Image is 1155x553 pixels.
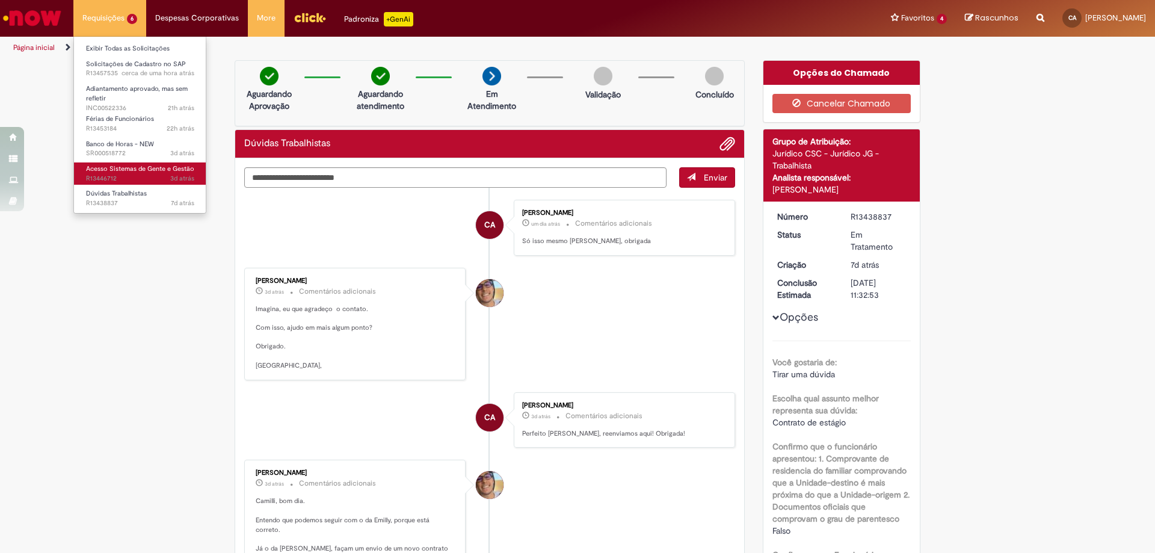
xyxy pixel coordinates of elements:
small: Comentários adicionais [565,411,642,421]
div: R13438837 [851,211,907,223]
a: Aberto R13453184 : Férias de Funcionários [74,113,206,135]
span: Acesso Sistemas de Gente e Gestão [86,164,194,173]
b: Confirmo que o funcionário apresentou: 1. Comprovante de residencia do familiar comprovando que a... [772,441,910,524]
span: 7d atrás [851,259,879,270]
dt: Conclusão Estimada [768,277,842,301]
span: Requisições [82,12,125,24]
div: Opções do Chamado [763,61,920,85]
a: Página inicial [13,43,55,52]
time: 26/08/2025 08:24:02 [265,480,284,487]
div: Pedro Henrique De Oliveira Alves [476,471,504,499]
span: R13453184 [86,124,194,134]
img: ServiceNow [1,6,63,30]
button: Enviar [679,167,735,188]
span: [PERSON_NAME] [1085,13,1146,23]
time: 26/08/2025 11:24:44 [531,413,550,420]
h2: Dúvidas Trabalhistas Histórico de tíquete [244,138,330,149]
img: arrow-next.png [482,67,501,85]
p: +GenAi [384,12,413,26]
time: 26/08/2025 08:37:48 [170,174,194,183]
b: Você gostaria de: [772,357,837,368]
small: Comentários adicionais [299,478,376,489]
img: click_logo_yellow_360x200.png [294,8,326,26]
span: INC00522336 [86,103,194,113]
div: Pedro Henrique De Oliveira Alves [476,279,504,307]
div: [PERSON_NAME] [772,184,911,196]
a: Exibir Todas as Solicitações [74,42,206,55]
span: Contrato de estágio [772,417,846,428]
p: Perfeito [PERSON_NAME], reenviamos aqui! Obrigada! [522,429,722,439]
span: 3d atrás [265,480,284,487]
span: Férias de Funcionários [86,114,154,123]
img: img-circle-grey.png [705,67,724,85]
span: 21h atrás [168,103,194,113]
a: Aberto SR000518772 : Banco de Horas - NEW [74,138,206,160]
p: Imagina, eu que agradeço o contato. Com isso, ajudo em mais algum ponto? Obrigado. [GEOGRAPHIC_DA... [256,304,456,371]
span: CA [484,211,495,239]
a: Aberto R13446712 : Acesso Sistemas de Gente e Gestão [74,162,206,185]
span: Despesas Corporativas [155,12,239,24]
div: Em Tratamento [851,229,907,253]
time: 26/08/2025 12:48:09 [265,288,284,295]
div: [DATE] 11:32:53 [851,277,907,301]
a: Aberto INC00522336 : Adiantamento aprovado, mas sem refletir [74,82,206,108]
span: 22h atrás [167,124,194,133]
time: 27/08/2025 15:31:30 [167,124,194,133]
span: Enviar [704,172,727,183]
span: Tirar uma dúvida [772,369,835,380]
p: Aguardando Aprovação [240,88,298,112]
img: check-circle-green.png [371,67,390,85]
small: Comentários adicionais [299,286,376,297]
span: SR000518772 [86,149,194,158]
span: 3d atrás [170,149,194,158]
span: Adiantamento aprovado, mas sem refletir [86,84,188,103]
a: Rascunhos [965,13,1018,24]
time: 27/08/2025 08:10:58 [531,220,560,227]
div: [PERSON_NAME] [522,402,722,409]
span: cerca de uma hora atrás [122,69,194,78]
p: Validação [585,88,621,100]
ul: Trilhas de página [9,37,761,59]
small: Comentários adicionais [575,218,652,229]
span: 3d atrás [170,174,194,183]
p: Concluído [695,88,734,100]
dt: Número [768,211,842,223]
img: img-circle-grey.png [594,67,612,85]
span: 3d atrás [265,288,284,295]
div: Grupo de Atribuição: [772,135,911,147]
span: 6 [127,14,137,24]
ul: Requisições [73,36,206,214]
span: Falso [772,525,790,536]
span: Rascunhos [975,12,1018,23]
span: More [257,12,276,24]
span: Favoritos [901,12,934,24]
div: Camilli Berlofa Andrade [476,211,504,239]
span: R13457535 [86,69,194,78]
b: Escolha qual assunto melhor representa sua dúvida: [772,393,879,416]
time: 27/08/2025 16:08:35 [168,103,194,113]
span: R13438837 [86,199,194,208]
p: Aguardando atendimento [351,88,410,112]
textarea: Digite sua mensagem aqui... [244,167,667,188]
span: um dia atrás [531,220,560,227]
span: Banco de Horas - NEW [86,140,154,149]
button: Adicionar anexos [719,136,735,152]
dt: Criação [768,259,842,271]
dt: Status [768,229,842,241]
div: 22/08/2025 09:52:21 [851,259,907,271]
div: Padroniza [344,12,413,26]
p: Só isso mesmo [PERSON_NAME], obrigada [522,236,722,246]
span: Dúvidas Trabalhistas [86,189,147,198]
span: CA [484,403,495,432]
p: Em Atendimento [463,88,521,112]
time: 26/08/2025 11:16:06 [170,149,194,158]
a: Aberto R13438837 : Dúvidas Trabalhistas [74,187,206,209]
div: [PERSON_NAME] [256,277,456,285]
div: [PERSON_NAME] [522,209,722,217]
div: Analista responsável: [772,171,911,184]
span: 7d atrás [171,199,194,208]
span: 4 [937,14,947,24]
span: 3d atrás [531,413,550,420]
div: [PERSON_NAME] [256,469,456,477]
time: 22/08/2025 09:52:21 [851,259,879,270]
